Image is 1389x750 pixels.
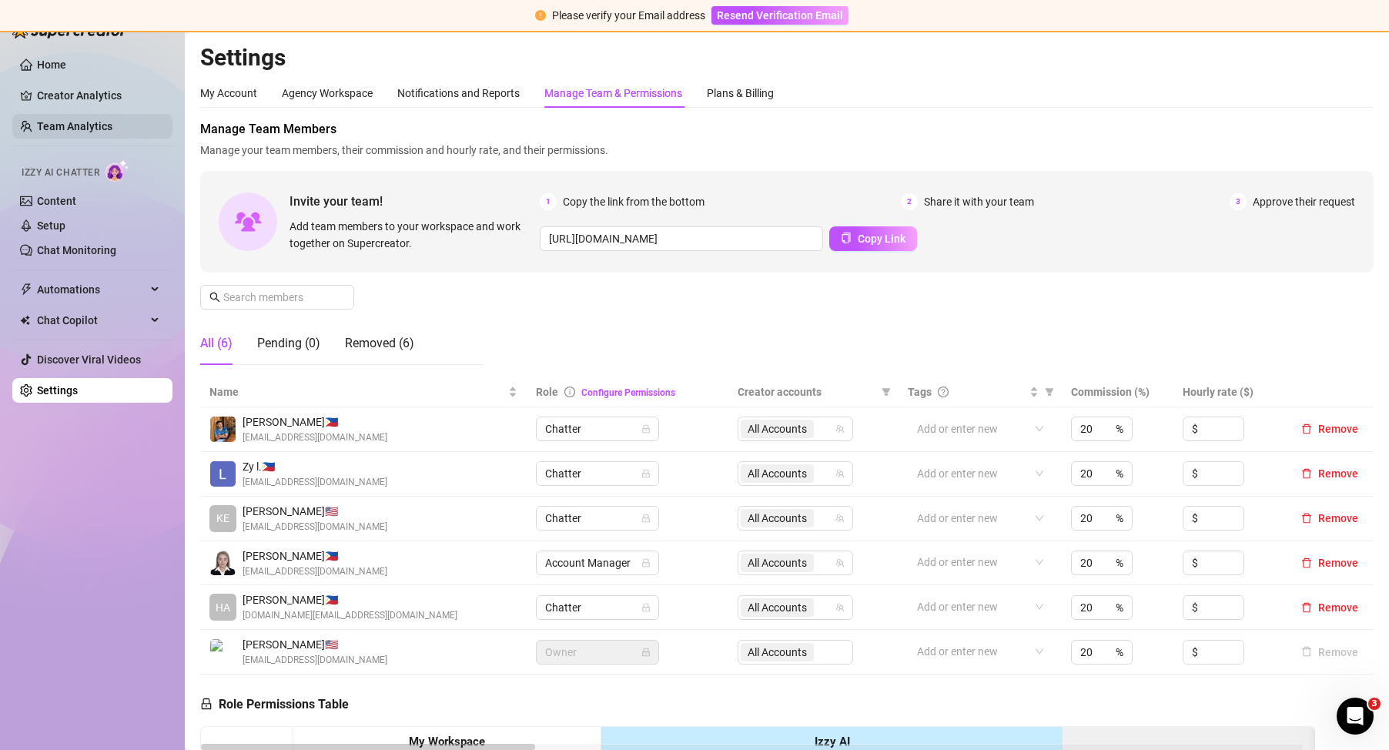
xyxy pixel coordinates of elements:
span: Manage your team members, their commission and hourly rate, and their permissions. [200,142,1374,159]
span: filter [1042,380,1057,403]
div: All (6) [200,334,233,353]
button: Resend Verification Email [711,6,848,25]
span: All Accounts [741,509,814,527]
span: filter [882,387,891,397]
span: [EMAIL_ADDRESS][DOMAIN_NAME] [243,564,387,579]
span: [EMAIL_ADDRESS][DOMAIN_NAME] [243,520,387,534]
span: [PERSON_NAME] 🇵🇭 [243,414,387,430]
span: Tags [908,383,932,400]
span: All Accounts [741,420,814,438]
span: Chatter [545,417,650,440]
span: delete [1301,468,1312,479]
div: Agency Workspace [282,85,373,102]
span: Invite your team! [290,192,540,211]
span: Copy the link from the bottom [563,193,705,210]
span: team [835,603,845,612]
div: Manage Team & Permissions [544,85,682,102]
span: delete [1301,602,1312,613]
div: Notifications and Reports [397,85,520,102]
button: Remove [1295,420,1364,438]
button: Remove [1295,509,1364,527]
span: Zy l. 🇵🇭 [243,458,387,475]
span: [PERSON_NAME] 🇺🇸 [243,636,387,653]
button: Remove [1295,643,1364,661]
span: lock [641,603,651,612]
span: Role [536,386,558,398]
img: Chester Tagayuna [210,417,236,442]
span: lock [200,698,213,710]
span: delete [1301,424,1312,434]
span: Remove [1318,423,1358,435]
iframe: Intercom live chat [1337,698,1374,735]
a: Creator Analytics [37,83,160,108]
div: Pending (0) [257,334,320,353]
span: [PERSON_NAME] 🇵🇭 [243,547,387,564]
span: Account Manager [545,551,650,574]
span: Remove [1318,601,1358,614]
span: [EMAIL_ADDRESS][DOMAIN_NAME] [243,475,387,490]
span: lock [641,648,651,657]
img: AI Chatter [105,159,129,182]
img: frances moya [210,550,236,575]
span: All Accounts [748,465,807,482]
span: [EMAIL_ADDRESS][DOMAIN_NAME] [243,653,387,668]
span: filter [879,380,894,403]
a: Team Analytics [37,120,112,132]
span: [PERSON_NAME] 🇵🇭 [243,591,457,608]
a: Discover Viral Videos [37,353,141,366]
button: Copy Link [829,226,917,251]
span: lock [641,469,651,478]
span: filter [1045,387,1054,397]
h2: Settings [200,43,1374,72]
span: info-circle [564,387,575,397]
strong: Izzy AI [815,735,850,748]
span: delete [1301,513,1312,524]
span: lock [641,558,651,568]
span: question-circle [938,387,949,397]
span: Remove [1318,557,1358,569]
img: Chat Copilot [20,315,30,326]
span: All Accounts [741,464,814,483]
span: lock [641,514,651,523]
div: Please verify your Email address [552,7,705,24]
span: 3 [1230,193,1247,210]
span: 2 [901,193,918,210]
span: Remove [1318,467,1358,480]
span: HA [216,599,230,616]
a: Setup [37,219,65,232]
span: Chatter [545,507,650,530]
div: Removed (6) [345,334,414,353]
span: [DOMAIN_NAME][EMAIL_ADDRESS][DOMAIN_NAME] [243,608,457,623]
span: Resend Verification Email [717,9,843,22]
span: team [835,424,845,434]
span: Approve their request [1253,193,1355,210]
button: Remove [1295,464,1364,483]
img: Alva K [210,639,236,665]
span: team [835,469,845,478]
span: Izzy AI Chatter [22,166,99,180]
span: All Accounts [741,598,814,617]
span: Add team members to your workspace and work together on Supercreator. [290,218,534,252]
th: Commission (%) [1062,377,1174,407]
span: All Accounts [748,554,807,571]
span: exclamation-circle [535,10,546,21]
span: Remove [1318,512,1358,524]
span: thunderbolt [20,283,32,296]
a: Configure Permissions [581,387,675,398]
th: Name [200,377,527,407]
span: 3 [1368,698,1381,710]
span: Share it with your team [924,193,1034,210]
span: Creator accounts [738,383,875,400]
span: delete [1301,557,1312,568]
span: All Accounts [748,599,807,616]
img: Zy lei [210,461,236,487]
div: My Account [200,85,257,102]
span: lock [641,424,651,434]
input: Search members [223,289,333,306]
span: Chat Copilot [37,308,146,333]
span: Chatter [545,462,650,485]
span: search [209,292,220,303]
h5: Role Permissions Table [200,695,349,714]
span: [EMAIL_ADDRESS][DOMAIN_NAME] [243,430,387,445]
span: Name [209,383,505,400]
